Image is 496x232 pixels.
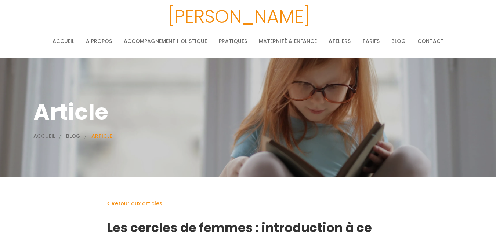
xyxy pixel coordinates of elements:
[33,132,55,140] a: Accueil
[259,34,317,48] a: Maternité & Enfance
[20,2,457,31] h3: [PERSON_NAME]
[329,34,351,48] a: Ateliers
[66,132,80,140] a: blog
[53,34,74,48] a: Accueil
[417,34,444,48] a: Contact
[124,34,207,48] a: Accompagnement holistique
[362,34,380,48] a: Tarifs
[86,34,112,48] a: A propos
[219,34,247,48] a: Pratiques
[33,95,463,130] h1: Article
[91,132,112,140] li: Article
[107,199,390,208] a: < Retour aux articles
[391,34,406,48] a: Blog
